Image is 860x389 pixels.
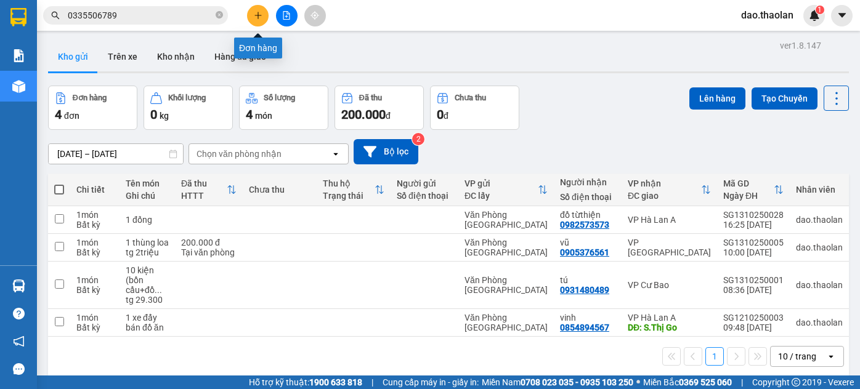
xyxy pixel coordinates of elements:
[304,5,326,26] button: aim
[816,6,824,14] sup: 1
[796,318,843,327] div: dao.thaolan
[412,133,424,145] sup: 2
[464,178,538,188] div: VP gửi
[560,210,615,220] div: đồ từthiện
[796,243,843,252] div: dao.thaolan
[383,375,479,389] span: Cung cấp máy in - giấy in:
[817,6,822,14] span: 1
[636,380,640,385] span: ⚪️
[175,174,243,206] th: Toggle SortBy
[359,94,382,102] div: Đã thu
[247,5,269,26] button: plus
[264,94,295,102] div: Số lượng
[628,178,701,188] div: VP nhận
[51,11,60,20] span: search
[723,247,784,257] div: 10:00 [DATE]
[464,191,538,201] div: ĐC lấy
[689,87,745,110] button: Lên hàng
[717,174,790,206] th: Toggle SortBy
[239,86,328,130] button: Số lượng4món
[354,139,418,164] button: Bộ lọc
[628,280,711,290] div: VP Cư Bao
[796,280,843,290] div: dao.thaolan
[282,11,291,20] span: file-add
[64,111,79,121] span: đơn
[126,247,169,257] div: tg 2triệu
[335,86,424,130] button: Đã thu200.000đ
[560,177,615,187] div: Người nhận
[560,238,615,247] div: vũ
[723,220,784,230] div: 16:25 [DATE]
[216,10,223,22] span: close-circle
[628,313,711,323] div: VP Hà Lan A
[13,308,25,319] span: question-circle
[560,313,615,323] div: vinh
[464,238,548,257] div: Văn Phòng [GEOGRAPHIC_DATA]
[796,185,843,194] div: Nhân viên
[809,10,820,21] img: icon-new-feature
[723,313,784,323] div: SG1210250003
[126,178,169,188] div: Tên món
[249,375,362,389] span: Hỗ trợ kỹ thuật:
[723,323,784,332] div: 09:48 [DATE]
[560,220,609,230] div: 0982573573
[731,7,803,23] span: dao.thaolan
[560,275,615,285] div: tú
[831,5,853,26] button: caret-down
[76,238,113,247] div: 1 món
[249,185,310,194] div: Chưa thu
[126,295,169,305] div: tg 29.300
[455,94,486,102] div: Chưa thu
[181,191,227,201] div: HTTT
[13,335,25,347] span: notification
[276,5,298,26] button: file-add
[386,111,391,121] span: đ
[155,285,162,295] span: ...
[309,377,362,387] strong: 1900 633 818
[254,11,262,20] span: plus
[98,42,147,71] button: Trên xe
[723,285,784,295] div: 08:36 [DATE]
[331,149,341,159] svg: open
[76,185,113,194] div: Chi tiết
[255,111,272,121] span: món
[444,111,448,121] span: đ
[323,191,375,201] div: Trạng thái
[48,86,137,130] button: Đơn hàng4đơn
[397,178,452,188] div: Người gửi
[10,8,26,26] img: logo-vxr
[628,215,711,225] div: VP Hà Lan A
[723,191,774,201] div: Ngày ĐH
[73,94,107,102] div: Đơn hàng
[12,49,25,62] img: solution-icon
[55,107,62,122] span: 4
[76,285,113,295] div: Bất kỳ
[560,247,609,257] div: 0905376561
[76,220,113,230] div: Bất kỳ
[464,313,548,332] div: Văn Phòng [GEOGRAPHIC_DATA]
[246,107,253,122] span: 4
[76,275,113,285] div: 1 món
[144,86,233,130] button: Khối lượng0kg
[181,247,237,257] div: Tại văn phòng
[310,11,319,20] span: aim
[68,9,213,22] input: Tìm tên, số ĐT hoặc mã đơn
[160,111,169,121] span: kg
[13,363,25,375] span: message
[521,377,633,387] strong: 0708 023 035 - 0935 103 250
[317,174,391,206] th: Toggle SortBy
[679,377,732,387] strong: 0369 525 060
[126,215,169,225] div: 1 đống
[126,238,169,247] div: 1 thùng loa
[752,87,817,110] button: Tạo Chuyến
[76,313,113,323] div: 1 món
[628,323,711,332] div: DĐ: S.Thị Go
[778,350,816,363] div: 10 / trang
[723,275,784,285] div: SG1310250001
[181,238,237,247] div: 200.000 đ
[48,42,98,71] button: Kho gửi
[560,192,615,202] div: Số điện thoại
[12,279,25,292] img: warehouse-icon
[216,11,223,18] span: close-circle
[126,265,169,295] div: 10 kiện (bồn cầu+đồ nvs)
